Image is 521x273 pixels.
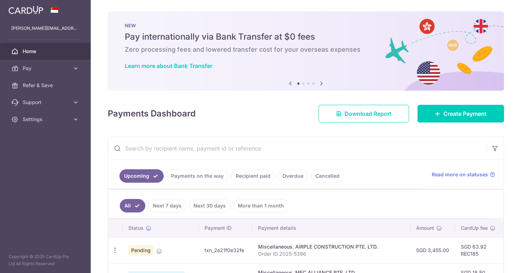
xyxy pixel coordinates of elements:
p: [PERSON_NAME][EMAIL_ADDRESS][DOMAIN_NAME] [11,25,79,32]
a: Learn more about Bank Transfer [125,62,212,69]
a: Next 30 days [189,199,230,212]
a: Download Report [319,105,409,123]
iframe: Opens a widget where you can find more information [475,252,514,269]
td: txn_2e21f0e32fe [199,237,252,263]
p: Order ID 2025-5396 [258,250,405,257]
img: CardUp [9,6,43,14]
a: Payments on the way [167,169,228,183]
span: Status [128,224,144,232]
th: Payment details [252,219,410,237]
span: Pending [128,245,153,255]
a: Cancelled [311,169,344,183]
a: All [120,199,145,212]
h4: Payments Dashboard [108,107,196,120]
img: Bank transfer banner [108,11,504,91]
span: Create Payment [443,109,487,118]
td: SGD 63.92 REC185 [455,237,501,263]
h5: Pay internationally via Bank Transfer at $0 fees [125,31,487,42]
span: Settings [23,116,69,123]
a: Recipient paid [231,169,275,183]
span: Refer & Save [23,82,69,89]
span: Read more on statuses [432,171,488,178]
span: Pay [23,65,69,72]
th: Payment ID [199,219,252,237]
span: Download Report [344,109,392,118]
a: More than 1 month [233,199,288,212]
a: Upcoming [119,169,164,183]
p: NEW [125,23,487,28]
span: Home [23,48,69,55]
span: CardUp fee [461,224,488,232]
span: Support [23,99,69,106]
div: Miscellaneous. AIRPLE CONSTRUCTION PTE. LTD. [258,243,405,250]
h6: Zero processing fees and lowered transfer cost for your overseas expenses [125,45,487,54]
a: Create Payment [418,105,504,123]
span: Amount [416,224,434,232]
td: SGD 3,455.00 [410,237,455,263]
a: Overdue [278,169,308,183]
a: Next 7 days [148,199,186,212]
input: Search by recipient name, payment id or reference [108,137,487,160]
a: Read more on statuses [432,171,495,178]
